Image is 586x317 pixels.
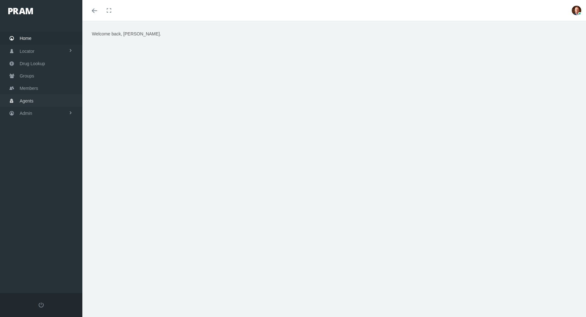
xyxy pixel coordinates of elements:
img: S_Profile_Picture_684.jpg [572,6,581,15]
span: Drug Lookup [20,58,45,70]
span: Admin [20,107,32,119]
span: Welcome back, [PERSON_NAME]. [92,31,161,36]
span: Agents [20,95,34,107]
span: Groups [20,70,34,82]
span: Members [20,82,38,94]
span: Home [20,32,31,44]
img: PRAM_20_x_78.png [8,8,33,14]
span: Locator [20,45,35,57]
